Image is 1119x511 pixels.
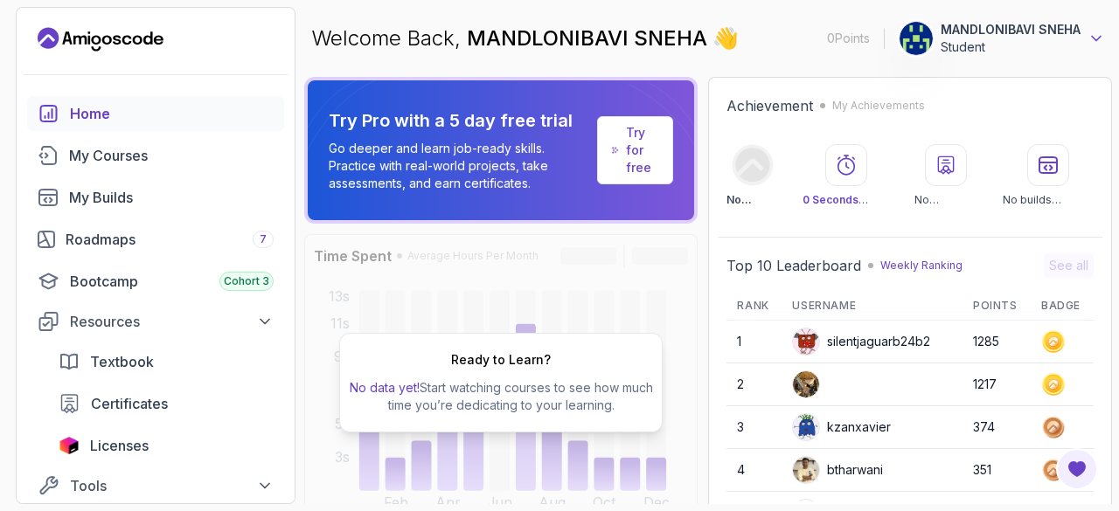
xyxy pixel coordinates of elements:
p: Student [941,38,1081,56]
span: No data yet! [350,380,420,395]
img: default monster avatar [793,414,819,440]
button: Resources [27,306,284,337]
span: 👋 [712,24,739,52]
td: 3 [726,406,782,449]
a: home [27,96,284,131]
div: Resources [70,311,274,332]
span: Licenses [90,435,149,456]
button: Tools [27,470,284,501]
span: 7 [260,232,267,246]
p: Weekly Ranking [880,259,963,273]
img: jetbrains icon [59,437,80,454]
span: MANDLONIBAVI SNEHA [467,25,712,51]
div: Home [70,103,274,124]
td: 1217 [963,363,1031,406]
div: Roadmaps [66,229,274,250]
div: Bootcamp [70,271,274,292]
div: kzanxavier [792,413,891,441]
p: Watched [803,193,890,207]
a: certificates [48,386,284,421]
td: 4 [726,449,782,492]
a: courses [27,138,284,173]
h2: Top 10 Leaderboard [726,255,861,276]
div: My Builds [69,187,274,208]
a: roadmaps [27,222,284,257]
th: Username [782,292,963,321]
span: Certificates [91,393,168,414]
span: Cohort 3 [224,274,269,288]
p: No certificates [914,193,978,207]
button: See all [1044,253,1094,278]
td: 1 [726,321,782,363]
td: 2 [726,363,782,406]
td: 374 [963,406,1031,449]
button: user profile imageMANDLONIBAVI SNEHAStudent [899,21,1105,56]
span: Textbook [90,351,154,372]
a: builds [27,180,284,215]
p: Try Pro with a 5 day free trial [329,108,590,133]
div: silentjaguarb24b2 [792,328,930,356]
p: No Badge :( [726,193,778,207]
img: user profile image [900,22,933,55]
div: My Courses [69,145,274,166]
p: MANDLONIBAVI SNEHA [941,21,1081,38]
button: Open Feedback Button [1056,448,1098,490]
th: Points [963,292,1031,321]
td: 1285 [963,321,1031,363]
span: 0 Seconds [803,193,868,206]
a: Landing page [38,25,163,53]
h2: Achievement [726,95,813,116]
a: licenses [48,428,284,463]
p: No builds completed [1003,193,1094,207]
div: Tools [70,475,274,496]
h2: Ready to Learn? [451,351,551,369]
a: textbook [48,344,284,379]
p: Welcome Back, [311,24,739,52]
img: user profile image [793,371,819,397]
th: Rank [726,292,782,321]
p: Start watching courses to see how much time you’re dedicating to your learning. [347,379,655,414]
a: Try for free [597,116,673,184]
a: bootcamp [27,264,284,299]
p: My Achievements [832,99,925,113]
td: 351 [963,449,1031,492]
th: Badge [1031,292,1094,321]
img: default monster avatar [793,328,819,355]
p: 0 Points [827,30,870,47]
img: user profile image [793,457,819,483]
div: btharwani [792,456,883,484]
a: Try for free [626,124,658,176]
p: Go deeper and learn job-ready skills. Practice with real-world projects, take assessments, and ea... [329,140,590,192]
